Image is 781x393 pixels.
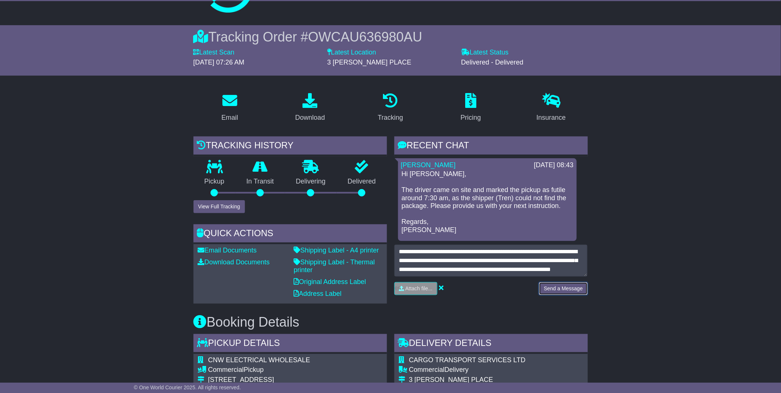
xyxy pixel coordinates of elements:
[537,113,566,123] div: Insurance
[208,356,310,364] span: CNW ELECTRICAL WHOLESALE
[409,366,445,373] span: Commercial
[461,113,481,123] div: Pricing
[294,290,342,297] a: Address Label
[327,49,376,57] label: Latest Location
[198,258,270,266] a: Download Documents
[208,366,244,373] span: Commercial
[193,334,387,354] div: Pickup Details
[294,258,375,274] a: Shipping Label - Thermal printer
[193,49,235,57] label: Latest Scan
[308,29,422,44] span: OWCAU636980AU
[208,366,321,374] div: Pickup
[193,59,245,66] span: [DATE] 07:26 AM
[193,200,245,213] button: View Full Tracking
[409,356,526,364] span: CARGO TRANSPORT SERVICES LTD
[285,178,337,186] p: Delivering
[534,161,574,169] div: [DATE] 08:43
[295,113,325,123] div: Download
[221,113,238,123] div: Email
[198,247,257,254] a: Email Documents
[532,90,571,125] a: Insurance
[291,90,330,125] a: Download
[461,49,509,57] label: Latest Status
[294,247,379,254] a: Shipping Label - A4 printer
[378,113,403,123] div: Tracking
[208,376,321,384] div: [STREET_ADDRESS]
[456,90,486,125] a: Pricing
[409,366,552,374] div: Delivery
[373,90,408,125] a: Tracking
[327,59,411,66] span: 3 [PERSON_NAME] PLACE
[193,29,588,45] div: Tracking Order #
[539,282,588,295] button: Send a Message
[394,136,588,156] div: RECENT CHAT
[294,278,366,285] a: Original Address Label
[337,178,387,186] p: Delivered
[193,315,588,330] h3: Booking Details
[461,59,523,66] span: Delivered - Delivered
[409,376,552,384] div: 3 [PERSON_NAME] PLACE
[193,224,387,244] div: Quick Actions
[193,136,387,156] div: Tracking history
[235,178,285,186] p: In Transit
[216,90,243,125] a: Email
[134,384,241,390] span: © One World Courier 2025. All rights reserved.
[402,170,573,234] p: Hi [PERSON_NAME], The driver came on site and marked the pickup as futile around 7:30 am, as the ...
[401,161,456,169] a: [PERSON_NAME]
[394,334,588,354] div: Delivery Details
[193,178,236,186] p: Pickup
